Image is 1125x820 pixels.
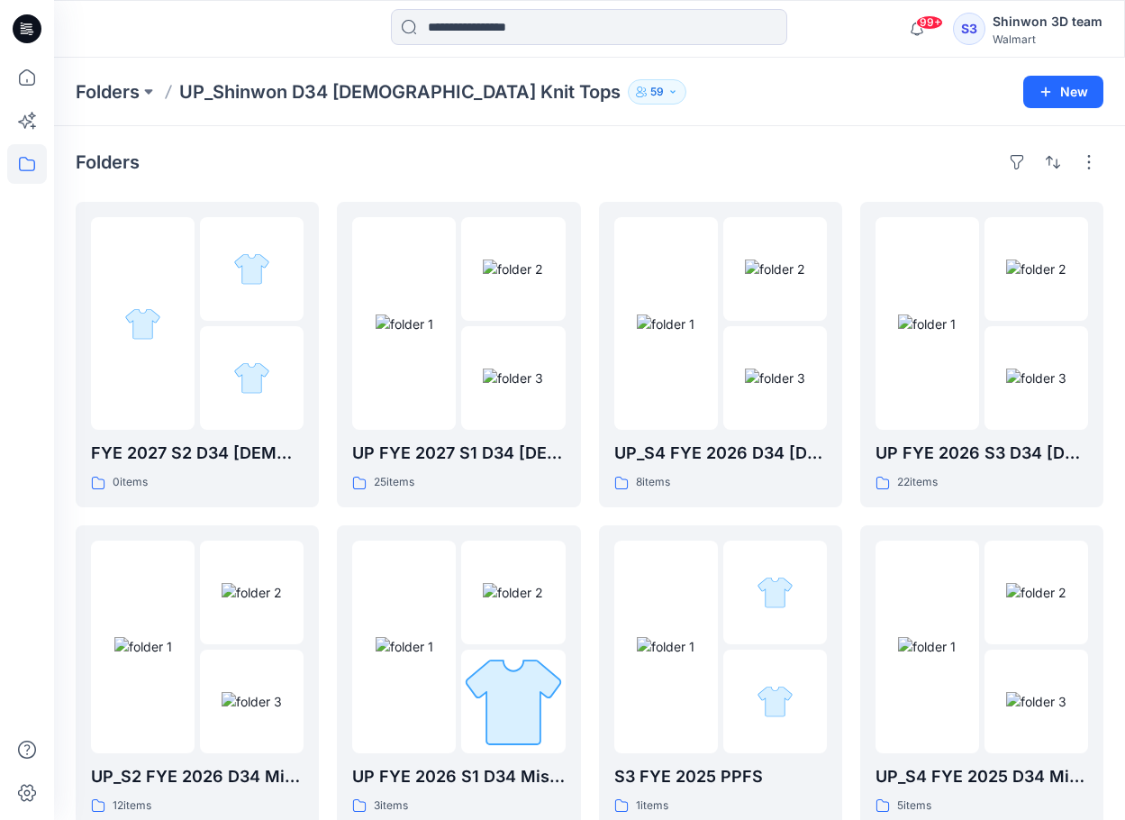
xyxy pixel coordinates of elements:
[233,251,270,287] img: folder 2
[876,764,1088,789] p: UP_S4 FYE 2025 D34 Missy Knit Tops
[352,441,565,466] p: UP FYE 2027 S1 D34 [DEMOGRAPHIC_DATA] Knit Tops
[898,637,956,656] img: folder 1
[222,692,282,711] img: folder 3
[757,574,794,611] img: folder 2
[897,473,938,492] p: 22 items
[636,797,668,815] p: 1 items
[636,473,670,492] p: 8 items
[374,473,414,492] p: 25 items
[376,314,433,333] img: folder 1
[953,13,985,45] div: S3
[76,202,319,507] a: folder 1folder 2folder 3FYE 2027 S2 D34 [DEMOGRAPHIC_DATA] Tops - Shinwon0items
[91,441,304,466] p: FYE 2027 S2 D34 [DEMOGRAPHIC_DATA] Tops - Shinwon
[76,151,140,173] h4: Folders
[614,764,827,789] p: S3 FYE 2025 PPFS
[898,314,956,333] img: folder 1
[993,11,1102,32] div: Shinwon 3D team
[179,79,621,105] p: UP_Shinwon D34 [DEMOGRAPHIC_DATA] Knit Tops
[628,79,686,105] button: 59
[1006,260,1066,278] img: folder 2
[916,15,943,30] span: 99+
[483,260,543,278] img: folder 2
[483,369,543,387] img: folder 3
[637,314,694,333] img: folder 1
[233,360,270,396] img: folder 3
[114,637,172,656] img: folder 1
[897,797,931,815] p: 5 items
[993,32,1102,46] div: Walmart
[745,369,805,387] img: folder 3
[483,583,543,602] img: folder 2
[113,797,151,815] p: 12 items
[376,637,433,656] img: folder 1
[76,79,140,105] a: Folders
[337,202,580,507] a: folder 1folder 2folder 3UP FYE 2027 S1 D34 [DEMOGRAPHIC_DATA] Knit Tops25items
[1023,76,1103,108] button: New
[124,305,161,342] img: folder 1
[1006,692,1066,711] img: folder 3
[374,797,408,815] p: 3 items
[352,764,565,789] p: UP FYE 2026 S1 D34 Missy Knit Tops Shinwon
[757,683,794,720] img: folder 3
[876,441,1088,466] p: UP FYE 2026 S3 D34 [DEMOGRAPHIC_DATA] Knit Tops Shinwon
[113,473,148,492] p: 0 items
[637,637,694,656] img: folder 1
[1006,583,1066,602] img: folder 2
[650,82,664,102] p: 59
[614,441,827,466] p: UP_S4 FYE 2026 D34 [DEMOGRAPHIC_DATA] Knit Tops
[745,260,805,278] img: folder 2
[599,202,842,507] a: folder 1folder 2folder 3UP_S4 FYE 2026 D34 [DEMOGRAPHIC_DATA] Knit Tops8items
[1006,369,1066,387] img: folder 3
[222,583,282,602] img: folder 2
[91,764,304,789] p: UP_S2 FYE 2026 D34 Missy Tops
[461,650,565,753] img: folder 3
[860,202,1103,507] a: folder 1folder 2folder 3UP FYE 2026 S3 D34 [DEMOGRAPHIC_DATA] Knit Tops Shinwon22items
